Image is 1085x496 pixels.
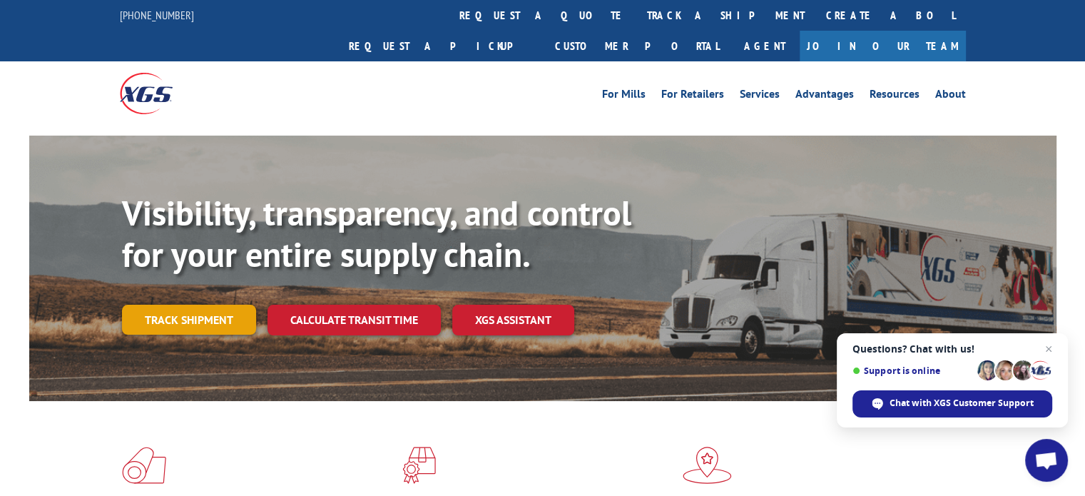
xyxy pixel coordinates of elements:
a: Join Our Team [800,31,966,61]
img: xgs-icon-total-supply-chain-intelligence-red [122,447,166,484]
a: For Mills [602,88,646,104]
a: About [935,88,966,104]
a: Request a pickup [338,31,544,61]
img: xgs-icon-flagship-distribution-model-red [683,447,732,484]
span: Close chat [1040,340,1057,358]
div: Open chat [1025,439,1068,482]
a: Agent [730,31,800,61]
b: Visibility, transparency, and control for your entire supply chain. [122,191,631,276]
span: Support is online [852,365,972,376]
a: XGS ASSISTANT [452,305,574,335]
a: Advantages [795,88,854,104]
a: Resources [870,88,920,104]
a: Calculate transit time [268,305,441,335]
a: Track shipment [122,305,256,335]
a: Customer Portal [544,31,730,61]
span: Questions? Chat with us! [852,343,1052,355]
span: Chat with XGS Customer Support [890,397,1034,410]
img: xgs-icon-focused-on-flooring-red [402,447,436,484]
div: Chat with XGS Customer Support [852,390,1052,417]
a: For Retailers [661,88,724,104]
a: Services [740,88,780,104]
a: [PHONE_NUMBER] [120,8,194,22]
